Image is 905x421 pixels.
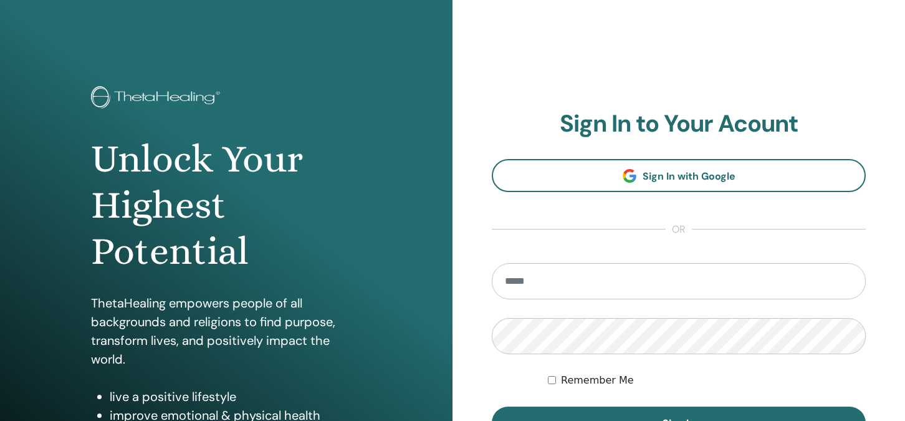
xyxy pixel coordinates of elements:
[91,136,362,275] h1: Unlock Your Highest Potential
[492,110,866,138] h2: Sign In to Your Acount
[91,294,362,369] p: ThetaHealing empowers people of all backgrounds and religions to find purpose, transform lives, a...
[548,373,866,388] div: Keep me authenticated indefinitely or until I manually logout
[666,222,692,237] span: or
[492,159,866,192] a: Sign In with Google
[643,170,735,183] span: Sign In with Google
[110,387,362,406] li: live a positive lifestyle
[561,373,634,388] label: Remember Me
